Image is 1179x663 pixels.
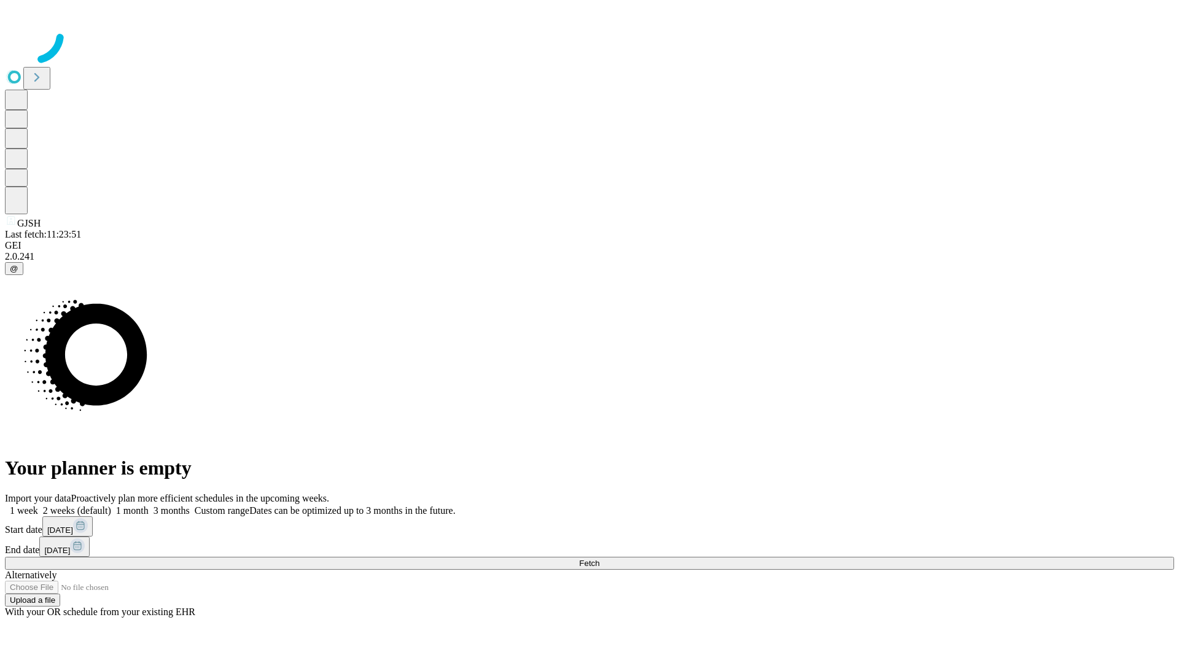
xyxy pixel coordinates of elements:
[5,516,1174,537] div: Start date
[5,457,1174,479] h1: Your planner is empty
[43,505,111,516] span: 2 weeks (default)
[5,240,1174,251] div: GEI
[5,570,56,580] span: Alternatively
[5,537,1174,557] div: End date
[44,546,70,555] span: [DATE]
[71,493,329,503] span: Proactively plan more efficient schedules in the upcoming weeks.
[116,505,149,516] span: 1 month
[5,493,71,503] span: Import your data
[249,505,455,516] span: Dates can be optimized up to 3 months in the future.
[579,559,599,568] span: Fetch
[5,607,195,617] span: With your OR schedule from your existing EHR
[195,505,249,516] span: Custom range
[154,505,190,516] span: 3 months
[5,229,81,239] span: Last fetch: 11:23:51
[39,537,90,557] button: [DATE]
[10,264,18,273] span: @
[10,505,38,516] span: 1 week
[5,594,60,607] button: Upload a file
[5,251,1174,262] div: 2.0.241
[17,218,41,228] span: GJSH
[42,516,93,537] button: [DATE]
[5,557,1174,570] button: Fetch
[5,262,23,275] button: @
[47,525,73,535] span: [DATE]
